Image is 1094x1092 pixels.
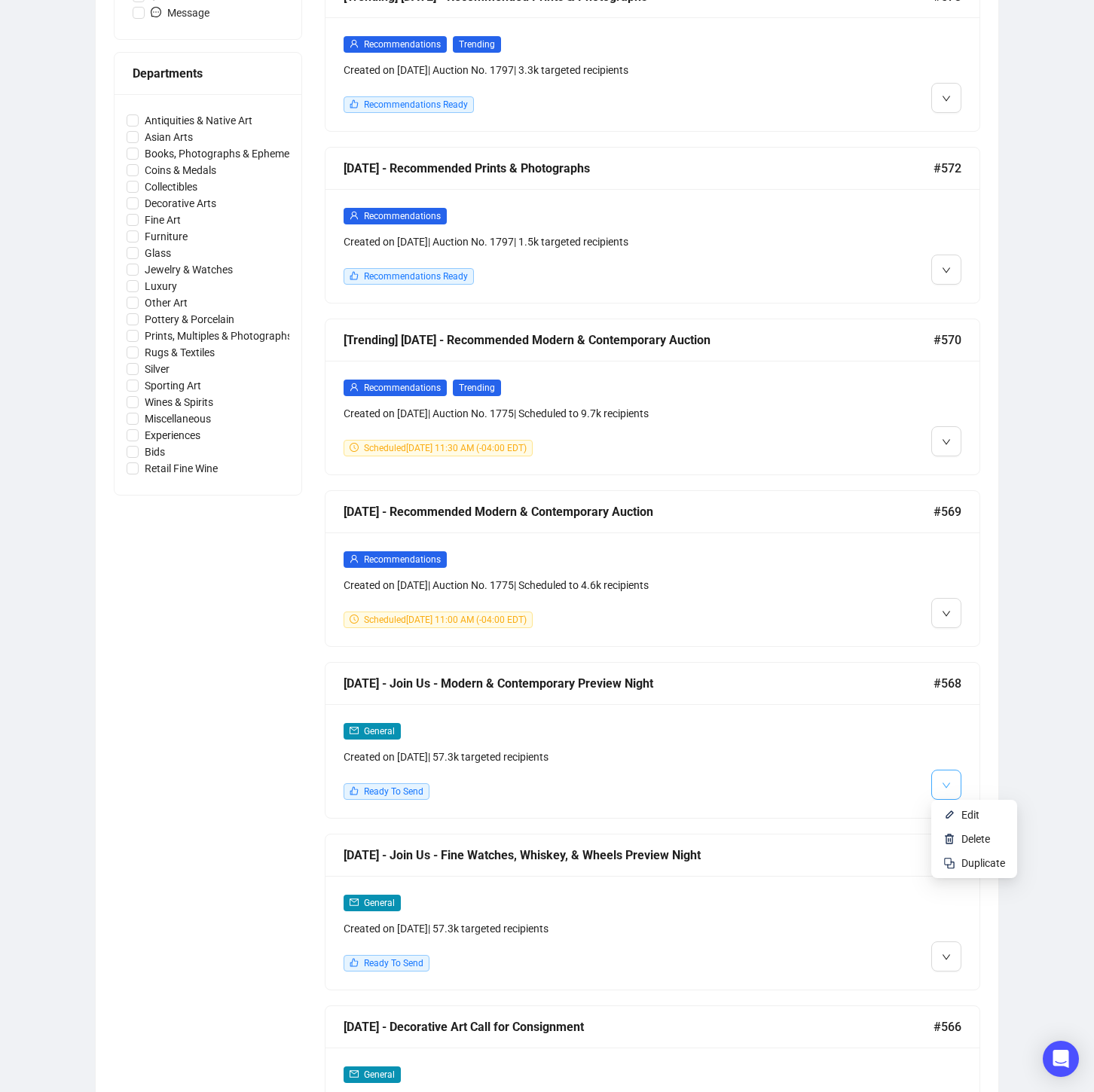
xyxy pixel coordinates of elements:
[344,331,934,349] div: [Trending] [DATE] - Recommended Modern & Contemporary Auction
[344,502,934,521] div: [DATE] - Recommended Modern & Contemporary Auction
[139,228,194,245] span: Furniture
[942,609,951,618] span: down
[364,211,441,221] span: Recommendations
[350,958,359,967] span: like
[139,129,199,145] span: Asian Arts
[139,344,221,361] span: Rugs & Textiles
[325,662,980,819] a: [DATE] - Join Us - Modern & Contemporary Preview Night#568mailGeneralCreated on [DATE]| 57.3k tar...
[942,781,951,790] span: down
[139,328,298,344] span: Prints, Multiples & Photographs
[364,615,527,625] span: Scheduled [DATE] 11:00 AM (-04:00 EDT)
[139,294,194,311] span: Other Art
[364,1069,395,1080] span: General
[139,361,176,377] span: Silver
[350,99,359,108] span: like
[344,577,805,593] div: Created on [DATE] | Auction No. 1775 | Scheduled to 4.6k recipients
[350,443,359,452] span: clock-circle
[350,211,359,220] span: user
[961,809,979,821] span: Edit
[325,319,980,475] a: [Trending] [DATE] - Recommended Modern & Contemporary Auction#570userRecommendationsTrendingCreat...
[943,833,955,845] img: svg+xml;base64,PHN2ZyB4bWxucz0iaHR0cDovL3d3dy53My5vcmcvMjAwMC9zdmciIHhtbG5zOnhsaW5rPSJodHRwOi8vd3...
[934,159,961,178] span: #572
[325,490,980,647] a: [DATE] - Recommended Modern & Contemporary Auction#569userRecommendationsCreated on [DATE]| Aucti...
[325,147,980,304] a: [DATE] - Recommended Prints & Photographs#572userRecommendationsCreated on [DATE]| Auction No. 17...
[350,615,359,624] span: clock-circle
[344,674,934,693] div: [DATE] - Join Us - Modern & Contemporary Preview Night
[133,64,283,83] div: Departments
[942,94,951,103] span: down
[934,674,961,693] span: #568
[145,5,215,21] span: Message
[942,438,951,447] span: down
[364,786,423,797] span: Ready To Send
[139,212,187,228] span: Fine Art
[139,195,222,212] span: Decorative Arts
[364,726,395,737] span: General
[139,112,258,129] span: Antiquities & Native Art
[139,377,207,394] span: Sporting Art
[364,958,423,968] span: Ready To Send
[151,7,161,17] span: message
[344,405,805,422] div: Created on [DATE] | Auction No. 1775 | Scheduled to 9.7k recipients
[364,898,395,908] span: General
[139,460,224,477] span: Retail Fine Wine
[942,953,951,962] span: down
[350,39,359,48] span: user
[961,857,1005,869] span: Duplicate
[139,261,239,278] span: Jewelry & Watches
[350,786,359,795] span: like
[344,920,805,937] div: Created on [DATE] | 57.3k targeted recipients
[934,1017,961,1036] span: #566
[453,36,501,53] span: Trending
[344,846,934,865] div: [DATE] - Join Us - Fine Watches, Whiskey, & Wheels Preview Night
[453,380,501,396] span: Trending
[344,1017,934,1036] div: [DATE] - Decorative Art Call for Consignment
[350,554,359,563] span: user
[364,271,468,282] span: Recommendations Ready
[350,1069,359,1078] span: mail
[961,833,990,845] span: Delete
[364,554,441,565] span: Recommendations
[139,427,206,444] span: Experiences
[943,857,955,869] img: svg+xml;base64,PHN2ZyB4bWxucz0iaHR0cDovL3d3dy53My5vcmcvMjAwMC9zdmciIHdpZHRoPSIyNCIgaGVpZ2h0PSIyNC...
[139,162,222,178] span: Coins & Medals
[325,834,980,990] a: [DATE] - Join Us - Fine Watches, Whiskey, & Wheels Preview Night#567mailGeneralCreated on [DATE]|...
[350,271,359,280] span: like
[942,266,951,275] span: down
[139,245,177,261] span: Glass
[139,394,219,410] span: Wines & Spirits
[139,311,240,328] span: Pottery & Porcelain
[934,502,961,521] span: #569
[139,145,305,162] span: Books, Photographs & Ephemera
[364,99,468,110] span: Recommendations Ready
[364,443,527,453] span: Scheduled [DATE] 11:30 AM (-04:00 EDT)
[139,178,203,195] span: Collectibles
[344,749,805,765] div: Created on [DATE] | 57.3k targeted recipients
[344,159,934,178] div: [DATE] - Recommended Prints & Photographs
[1043,1041,1079,1077] div: Open Intercom Messenger
[350,726,359,735] span: mail
[364,383,441,393] span: Recommendations
[350,898,359,907] span: mail
[943,809,955,821] img: svg+xml;base64,PHN2ZyB4bWxucz0iaHR0cDovL3d3dy53My5vcmcvMjAwMC9zdmciIHhtbG5zOnhsaW5rPSJodHRwOi8vd3...
[364,39,441,50] span: Recommendations
[139,444,171,460] span: Bids
[344,62,805,78] div: Created on [DATE] | Auction No. 1797 | 3.3k targeted recipients
[139,410,217,427] span: Miscellaneous
[350,383,359,392] span: user
[344,233,805,250] div: Created on [DATE] | Auction No. 1797 | 1.5k targeted recipients
[934,331,961,349] span: #570
[139,278,183,294] span: Luxury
